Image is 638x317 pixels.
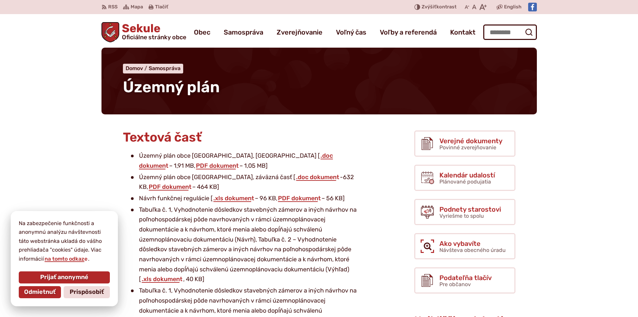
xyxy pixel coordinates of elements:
[149,65,181,71] a: Samospráva
[131,194,361,204] li: Návrh funkčnej regulácie [ – 96 KB, – 56 KB]
[19,271,110,283] button: Prijať anonymné
[439,240,506,247] span: Ako vybavíte
[439,206,501,213] span: Podnety starostovi
[224,23,263,42] a: Samospráva
[213,195,255,202] a: .xls dokument
[122,34,186,40] span: Oficiálne stránky obce
[422,4,456,10] span: kontrast
[148,183,192,191] a: PDF dokument
[123,78,220,96] span: Územný plán
[44,256,88,262] a: na tomto odkaze
[277,195,322,202] a: PDF dokument
[101,22,120,42] img: Prejsť na domovskú stránku
[295,173,340,181] a: .doc dokument
[131,205,361,285] li: Tabuľka č. 1, Vyhodnotenie dôsledkov stavebných zámerov a iných návrhov na poľnohospodárskej pôde...
[131,151,361,171] li: Územný plán obce [GEOGRAPHIC_DATA], [GEOGRAPHIC_DATA] [ – 1,91 MB, – 1,05 MB]
[70,288,104,296] span: Prispôsobiť
[131,172,361,192] li: Územný plán obce [GEOGRAPHIC_DATA], záväzná časť [ -632 KB, – 464 KB]
[126,65,149,71] a: Domov
[131,3,143,11] span: Mapa
[24,288,56,296] span: Odmietnuť
[422,4,436,10] span: Zvýšiť
[195,162,239,169] a: PDF dokument
[414,165,515,191] a: Kalendár udalostí Plánované podujatia
[439,247,506,253] span: Návšteva obecného úradu
[108,3,118,11] span: RSS
[139,152,333,169] a: .doc dokument
[40,274,88,281] span: Prijať anonymné
[19,219,110,263] p: Na zabezpečenie funkčnosti a anonymnú analýzu návštevnosti táto webstránka ukladá do vášho prehli...
[439,171,495,179] span: Kalendár udalostí
[439,144,496,151] span: Povinné zverejňovanie
[64,286,110,298] button: Prispôsobiť
[439,274,492,281] span: Podateľňa tlačív
[439,213,484,219] span: Vyriešme to spolu
[101,22,187,42] a: Logo Sekule, prejsť na domovskú stránku.
[123,129,202,145] span: Textová časť
[155,4,168,10] span: Tlačiť
[336,23,366,42] a: Voľný čas
[141,275,183,283] a: .xls dokument
[19,286,61,298] button: Odmietnuť
[126,65,143,71] span: Domov
[194,23,210,42] a: Obec
[414,130,515,157] a: Verejné dokumenty Povinné zverejňovanie
[380,23,437,42] a: Voľby a referendá
[450,23,476,42] a: Kontakt
[414,233,515,259] a: Ako vybavíte Návšteva obecného úradu
[277,23,323,42] a: Zverejňovanie
[503,3,523,11] a: English
[504,3,521,11] span: English
[414,267,515,294] a: Podateľňa tlačív Pre občanov
[439,137,502,145] span: Verejné dokumenty
[414,199,515,225] a: Podnety starostovi Vyriešme to spolu
[439,281,471,287] span: Pre občanov
[528,3,537,11] img: Prejsť na Facebook stránku
[439,178,491,185] span: Plánované podujatia
[119,23,186,40] span: Sekule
